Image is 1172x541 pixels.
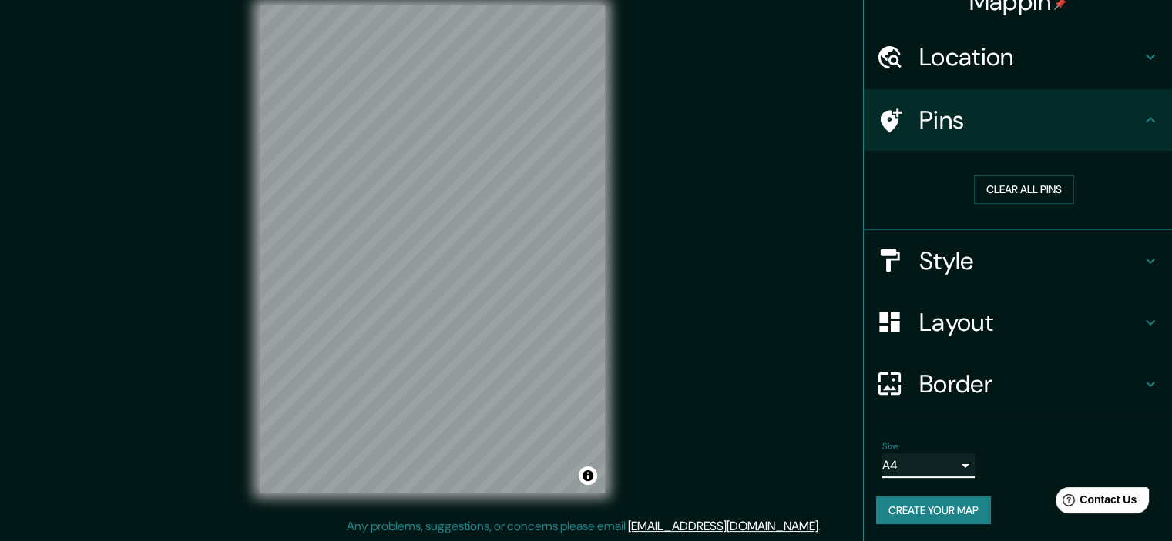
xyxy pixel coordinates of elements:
[821,517,823,536] div: .
[919,307,1141,338] h4: Layout
[919,42,1141,72] h4: Location
[864,26,1172,88] div: Location
[864,230,1172,292] div: Style
[974,175,1074,204] button: Clear all pins
[579,466,597,485] button: Toggle attribution
[919,105,1141,135] h4: Pins
[882,453,975,478] div: A4
[864,292,1172,353] div: Layout
[628,518,818,534] a: [EMAIL_ADDRESS][DOMAIN_NAME]
[876,496,991,525] button: Create your map
[882,439,898,453] label: Size
[919,369,1141,399] h4: Border
[1035,481,1155,524] iframe: Help widget launcher
[823,517,826,536] div: .
[260,5,605,493] canvas: Map
[864,89,1172,151] div: Pins
[919,245,1141,276] h4: Style
[347,517,821,536] p: Any problems, suggestions, or concerns please email .
[864,353,1172,415] div: Border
